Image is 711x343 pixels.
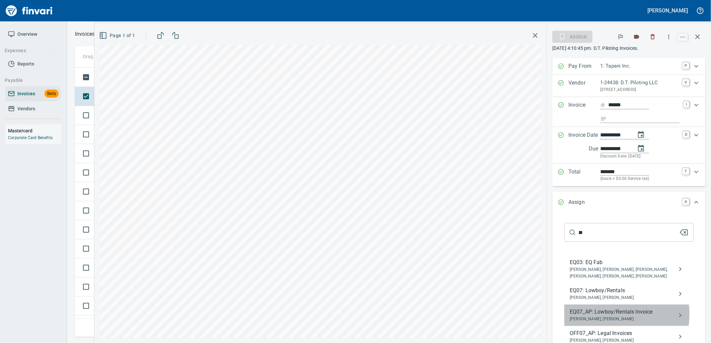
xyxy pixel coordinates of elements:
p: Discount Date: [DATE] [600,153,679,160]
p: Drag a column heading here to group the table [83,53,181,60]
span: Overview [17,30,37,38]
a: Corporate Card Benefits [8,135,53,140]
span: [PERSON_NAME], [PERSON_NAME] [570,295,678,301]
h5: [PERSON_NAME] [648,7,688,14]
p: Pay From [568,62,600,71]
span: [PERSON_NAME], [PERSON_NAME], [PERSON_NAME], [PERSON_NAME], [PERSON_NAME], [PERSON_NAME] [570,266,678,280]
button: [PERSON_NAME] [646,5,690,16]
div: EQ07_AP: Lowboy/Rentals Invoice[PERSON_NAME], [PERSON_NAME] [564,305,694,326]
a: D [683,131,689,138]
a: Overview [5,27,61,42]
img: Finvari [4,3,54,19]
a: Reports [5,56,61,72]
span: Payable [5,76,55,85]
p: (basis + $0.00 Service tax) [600,176,679,182]
span: Expenses [5,46,55,55]
div: Expand [552,75,706,97]
p: [DATE] 4:10:45 pm. D.T. Piloting Invoices. [552,45,706,51]
div: EQ07: Lowboy/Rentals[PERSON_NAME], [PERSON_NAME] [564,283,694,305]
div: Expand [552,192,706,214]
div: EQ03: EQ Fab[PERSON_NAME], [PERSON_NAME], [PERSON_NAME], [PERSON_NAME], [PERSON_NAME], [PERSON_NAME] [564,255,694,283]
div: Expand [552,127,706,164]
div: Expand [552,97,706,127]
svg: Invoice description [600,115,607,122]
button: Payable [2,74,58,87]
a: V [683,79,689,86]
button: change date [633,127,649,143]
span: [PERSON_NAME], [PERSON_NAME] [570,316,678,323]
p: [STREET_ADDRESS] [600,87,679,93]
button: Discard [645,29,660,44]
p: Vendor [568,79,600,93]
p: Total [568,168,600,182]
span: Beta [45,90,59,98]
p: 1-24438: D.T. Piloting LLC [600,79,679,87]
span: Close invoice [676,29,706,45]
button: Page 1 of 1 [98,29,138,42]
span: Vendors [17,105,35,113]
span: Invoices [17,90,35,98]
h6: Mastercard [8,127,61,134]
svg: Invoice number [600,101,606,109]
p: Invoice [568,101,600,123]
div: Expand [552,58,706,75]
a: esc [678,33,688,41]
a: T [683,168,689,175]
button: change due date [633,140,649,156]
span: OFF07_AP: Legal Invoices [570,329,678,337]
a: P [683,62,689,69]
p: Invoices [75,30,95,38]
p: 1: Tapani Inc. [600,62,679,70]
nav: breadcrumb [75,30,95,38]
button: More [661,29,676,44]
div: Assign [552,33,592,39]
p: Assign [568,198,600,207]
span: EQ07_AP: Lowboy/Rentals Invoice [570,308,678,316]
button: Labels [629,29,644,44]
span: EQ03: EQ Fab [570,258,678,266]
button: Expenses [2,44,58,57]
p: Invoice Date [568,131,600,160]
span: Reports [17,60,34,68]
div: Expand [552,164,706,186]
a: InvoicesBeta [5,86,61,101]
a: A [683,198,689,205]
a: I [684,101,689,108]
button: Flag [613,29,628,44]
p: Due [589,145,621,153]
span: Page 1 of 1 [100,31,135,40]
a: Vendors [5,101,61,116]
span: EQ07: Lowboy/Rentals [570,287,678,295]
